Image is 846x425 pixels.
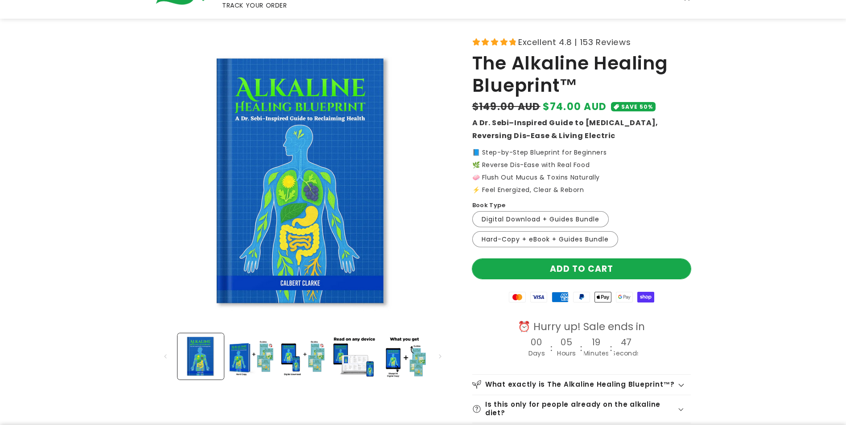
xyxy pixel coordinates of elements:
h1: The Alkaline Healing Blueprint™ [472,52,691,97]
span: $74.00 AUD [543,99,607,114]
button: Load image 1 in gallery view [177,333,224,380]
media-gallery: Gallery Viewer [156,35,450,382]
button: Slide right [430,347,450,366]
button: Load image 4 in gallery view [330,333,377,380]
s: $149.00 AUD [472,99,541,114]
button: Load image 5 in gallery view [381,333,428,380]
div: : [580,339,583,358]
label: Digital Download + Guides Bundle [472,211,609,227]
div: Seconds [612,347,640,360]
label: Hard-Copy + eBook + Guides Bundle [472,231,618,247]
button: Load image 2 in gallery view [228,333,275,380]
div: Minutes [583,347,609,360]
span: Excellent 4.8 | 153 Reviews [518,35,631,49]
h2: What exactly is The Alkaline Healing Blueprint™? [485,380,675,389]
h4: 47 [621,337,631,347]
summary: What exactly is The Alkaline Healing Blueprint™? [472,375,691,395]
h2: Is this only for people already on the alkaline diet? [485,400,677,417]
summary: Is this only for people already on the alkaline diet? [472,395,691,423]
div: Hours [557,347,576,360]
button: Slide left [156,347,175,366]
p: 📘 Step-by-Step Blueprint for Beginners 🌿 Reverse Dis-Ease with Real Food 🧼 Flush Out Mucus & Toxi... [472,149,691,193]
span: SAVE 50% [621,102,653,111]
button: Add to cart [472,259,691,279]
div: ⏰ Hurry up! Sale ends in [502,320,660,334]
div: Days [528,347,545,360]
div: : [550,339,553,358]
span: TRACK YOUR ORDER [222,1,287,9]
strong: A Dr. Sebi–Inspired Guide to [MEDICAL_DATA], Reversing Dis-Ease & Living Electric [472,118,658,141]
button: Load image 3 in gallery view [279,333,326,380]
h4: 19 [592,337,600,347]
h4: 00 [531,337,542,347]
h4: 05 [561,337,572,347]
label: Book Type [472,201,506,210]
div: : [610,339,613,358]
